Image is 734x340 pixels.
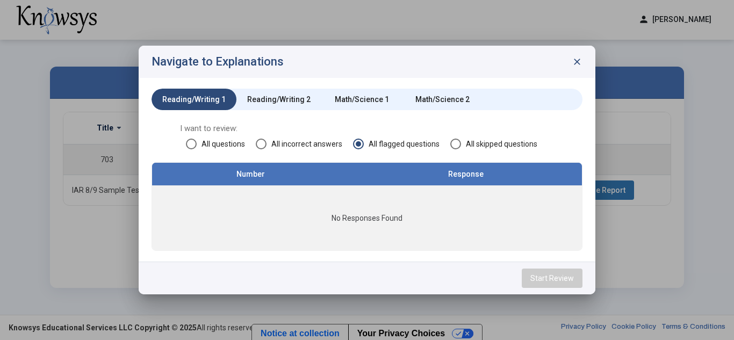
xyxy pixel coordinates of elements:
td: No Responses Found [152,186,582,250]
div: Math/Science 1 [335,94,389,105]
span: All incorrect answers [267,139,342,149]
div: Reading/Writing 1 [162,94,226,105]
span: close [572,56,582,67]
div: Math/Science 2 [415,94,470,105]
button: Start Review [522,269,582,288]
h2: Navigate to Explanations [152,55,284,68]
span: I want to review: [180,123,554,134]
th: Number [152,163,349,186]
span: All skipped questions [461,139,537,149]
span: All flagged questions [364,139,440,149]
th: Response [349,163,582,186]
span: Start Review [530,274,574,283]
div: Reading/Writing 2 [247,94,311,105]
span: All questions [197,139,245,149]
